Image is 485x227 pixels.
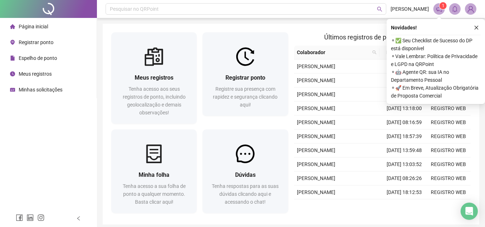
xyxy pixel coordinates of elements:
[235,171,256,178] span: Dúvidas
[297,161,335,167] span: [PERSON_NAME]
[426,157,471,171] td: REGISTRO WEB
[297,77,335,83] span: [PERSON_NAME]
[10,87,15,92] span: schedule
[297,63,335,69] span: [PERSON_NAME]
[10,24,15,29] span: home
[391,84,481,100] span: ⚬ 🚀 Em Breve, Atualização Obrigatória de Proposta Comercial
[461,203,478,220] div: Open Intercom Messenger
[324,33,440,41] span: Últimos registros de ponto sincronizados
[382,171,426,185] td: [DATE] 08:26:26
[391,24,417,32] span: Novidades !
[382,143,426,157] td: [DATE] 13:59:48
[382,115,426,129] td: [DATE] 08:16:59
[426,143,471,157] td: REGISTRO WEB
[111,32,197,124] a: Meus registrosTenha acesso aos seus registros de ponto, incluindo geolocalização e demais observa...
[212,183,279,205] span: Tenha respostas para as suas dúvidas clicando aqui e acessando o chat!
[382,185,426,199] td: [DATE] 18:12:53
[19,87,62,93] span: Minhas solicitações
[19,71,52,77] span: Meus registros
[297,48,370,56] span: Colaborador
[19,39,53,45] span: Registrar ponto
[202,32,288,116] a: Registrar pontoRegistre sua presença com rapidez e segurança clicando aqui!
[465,4,476,14] img: 88752
[439,2,447,9] sup: 1
[382,199,426,213] td: [DATE] 14:05:43
[297,133,335,139] span: [PERSON_NAME]
[426,171,471,185] td: REGISTRO WEB
[391,37,481,52] span: ⚬ ✅ Seu Checklist de Sucesso do DP está disponível
[202,129,288,213] a: DúvidasTenha respostas para as suas dúvidas clicando aqui e acessando o chat!
[123,183,186,205] span: Tenha acesso a sua folha de ponto a qualquer momento. Basta clicar aqui!
[27,214,34,221] span: linkedin
[442,3,444,8] span: 1
[391,52,481,68] span: ⚬ Vale Lembrar: Política de Privacidade e LGPD na QRPoint
[19,24,48,29] span: Página inicial
[111,129,197,213] a: Minha folhaTenha acesso a sua folha de ponto a qualquer momento. Basta clicar aqui!
[372,50,377,55] span: search
[426,101,471,115] td: REGISTRO WEB
[436,6,442,12] span: notification
[297,105,335,111] span: [PERSON_NAME]
[382,60,426,74] td: [DATE] 20:30:07
[382,88,426,101] td: [DATE] 13:59:01
[391,68,481,84] span: ⚬ 🤖 Agente QR: sua IA no Departamento Pessoal
[426,185,471,199] td: REGISTRO WEB
[213,86,278,108] span: Registre sua presença com rapidez e segurança clicando aqui!
[16,214,23,221] span: facebook
[225,74,265,81] span: Registrar ponto
[426,129,471,143] td: REGISTRO WEB
[10,56,15,61] span: file
[297,189,335,195] span: [PERSON_NAME]
[474,25,479,30] span: close
[382,101,426,115] td: [DATE] 13:18:00
[135,74,173,81] span: Meus registros
[37,214,45,221] span: instagram
[76,216,81,221] span: left
[297,91,335,97] span: [PERSON_NAME]
[391,5,429,13] span: [PERSON_NAME]
[297,119,335,125] span: [PERSON_NAME]
[10,71,15,76] span: clock-circle
[382,129,426,143] td: [DATE] 18:57:39
[452,6,458,12] span: bell
[371,47,378,58] span: search
[19,55,57,61] span: Espelho de ponto
[377,6,382,12] span: search
[426,199,471,213] td: REGISTRO WEB
[10,40,15,45] span: environment
[382,48,414,56] span: Data/Hora
[379,46,422,60] th: Data/Hora
[426,115,471,129] td: REGISTRO WEB
[139,171,169,178] span: Minha folha
[382,74,426,88] td: [DATE] 19:19:27
[382,157,426,171] td: [DATE] 13:03:52
[123,86,186,115] span: Tenha acesso aos seus registros de ponto, incluindo geolocalização e demais observações!
[297,147,335,153] span: [PERSON_NAME]
[297,175,335,181] span: [PERSON_NAME]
